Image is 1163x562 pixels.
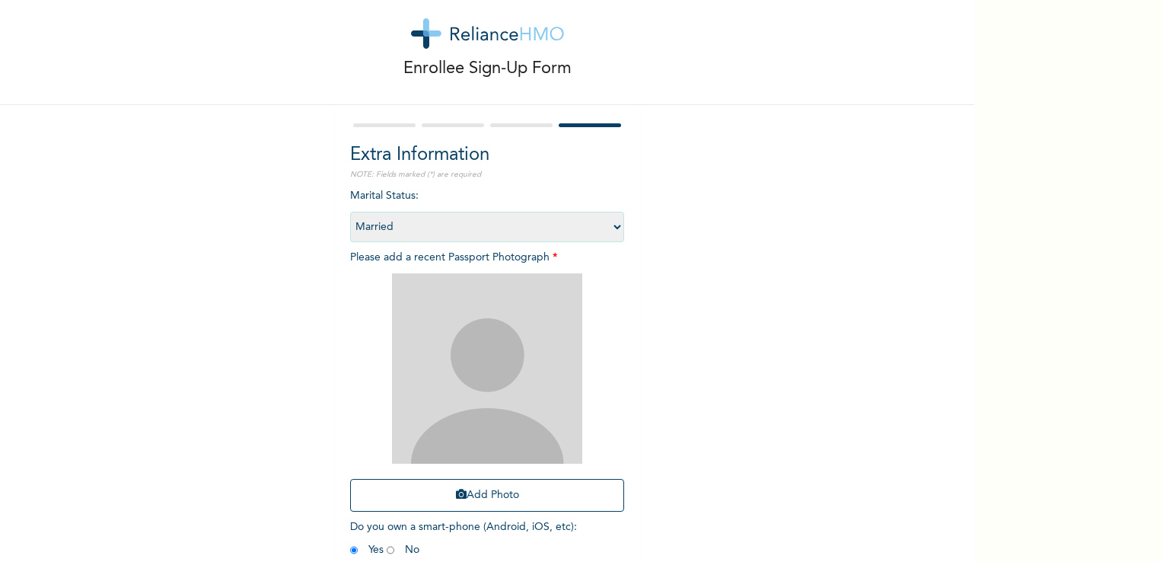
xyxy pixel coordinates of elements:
h2: Extra Information [350,142,624,169]
span: Do you own a smart-phone (Android, iOS, etc) : Yes No [350,522,577,555]
img: logo [411,18,564,49]
button: Add Photo [350,479,624,512]
p: Enrollee Sign-Up Form [403,56,572,81]
p: NOTE: Fields marked (*) are required [350,169,624,180]
span: Marital Status : [350,190,624,232]
span: Please add a recent Passport Photograph [350,252,624,519]
img: Crop [392,273,582,464]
